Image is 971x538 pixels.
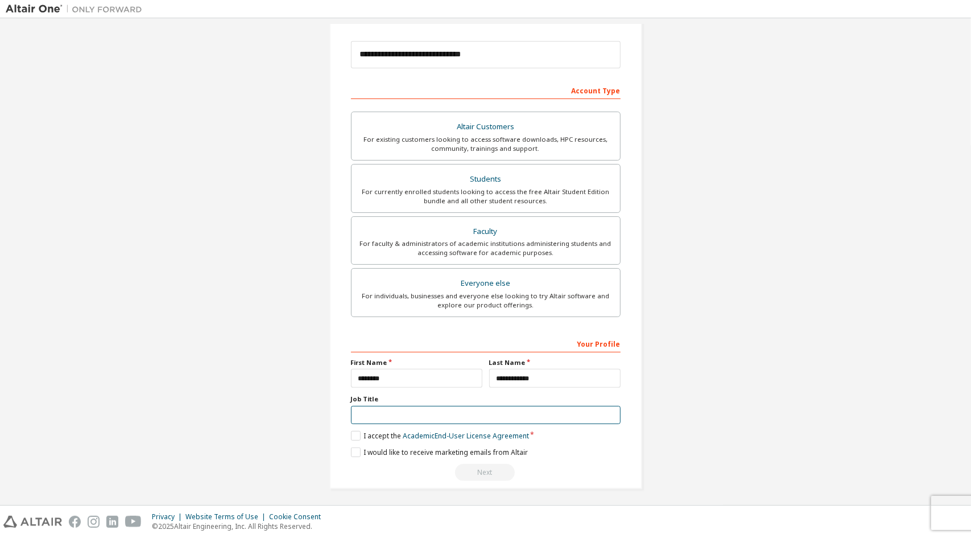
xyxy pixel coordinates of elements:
[351,464,621,481] div: Read and acccept EULA to continue
[152,521,328,531] p: © 2025 Altair Engineering, Inc. All Rights Reserved.
[152,512,185,521] div: Privacy
[403,431,529,441] a: Academic End-User License Agreement
[351,447,528,457] label: I would like to receive marketing emails from Altair
[125,516,142,528] img: youtube.svg
[489,358,621,367] label: Last Name
[269,512,328,521] div: Cookie Consent
[88,516,100,528] img: instagram.svg
[69,516,81,528] img: facebook.svg
[185,512,269,521] div: Website Terms of Use
[358,171,613,187] div: Students
[106,516,118,528] img: linkedin.svg
[351,395,621,404] label: Job Title
[358,239,613,257] div: For faculty & administrators of academic institutions administering students and accessing softwa...
[6,3,148,15] img: Altair One
[3,516,62,528] img: altair_logo.svg
[351,358,482,367] label: First Name
[358,291,613,310] div: For individuals, businesses and everyone else looking to try Altair software and explore our prod...
[358,187,613,206] div: For currently enrolled students looking to access the free Altair Student Edition bundle and all ...
[351,334,621,352] div: Your Profile
[351,431,529,441] label: I accept the
[358,224,613,240] div: Faculty
[358,276,613,291] div: Everyone else
[358,119,613,135] div: Altair Customers
[351,81,621,99] div: Account Type
[358,135,613,153] div: For existing customers looking to access software downloads, HPC resources, community, trainings ...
